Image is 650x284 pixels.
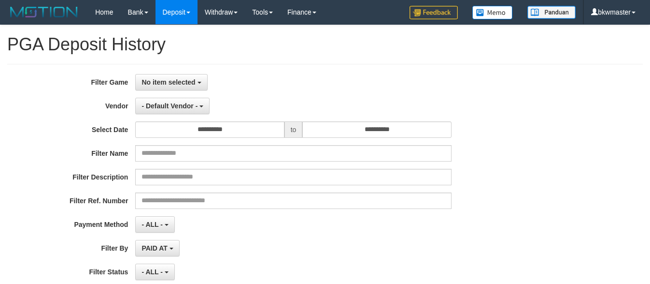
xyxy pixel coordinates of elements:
[7,35,643,54] h1: PGA Deposit History
[472,6,513,19] img: Button%20Memo.svg
[7,5,81,19] img: MOTION_logo.png
[135,216,174,233] button: - ALL -
[410,6,458,19] img: Feedback.jpg
[141,268,163,276] span: - ALL -
[527,6,576,19] img: panduan.png
[135,74,207,90] button: No item selected
[135,98,210,114] button: - Default Vendor -
[135,240,179,256] button: PAID AT
[141,78,195,86] span: No item selected
[141,102,198,110] span: - Default Vendor -
[141,244,167,252] span: PAID AT
[284,121,303,138] span: to
[141,221,163,228] span: - ALL -
[135,264,174,280] button: - ALL -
